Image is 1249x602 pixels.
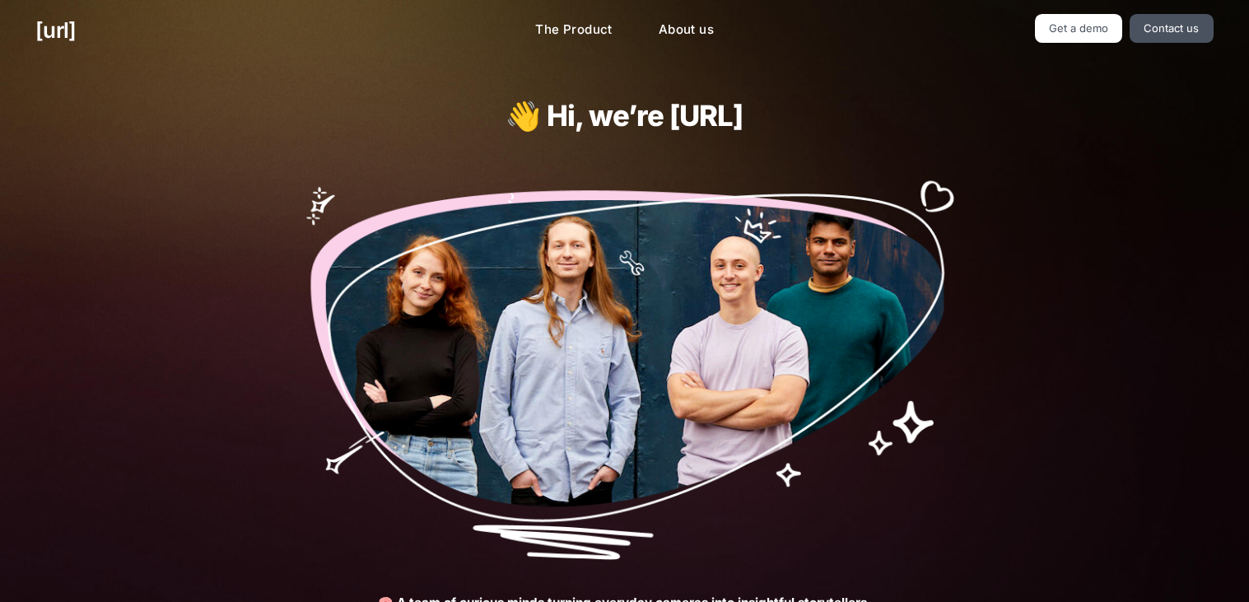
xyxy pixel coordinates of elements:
[1035,14,1123,43] a: Get a demo
[522,14,626,46] a: The Product
[355,100,893,132] h1: 👋 Hi, we’re [URL]
[35,14,76,46] a: [URL]
[645,14,727,46] a: About us
[1130,14,1214,43] a: Contact us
